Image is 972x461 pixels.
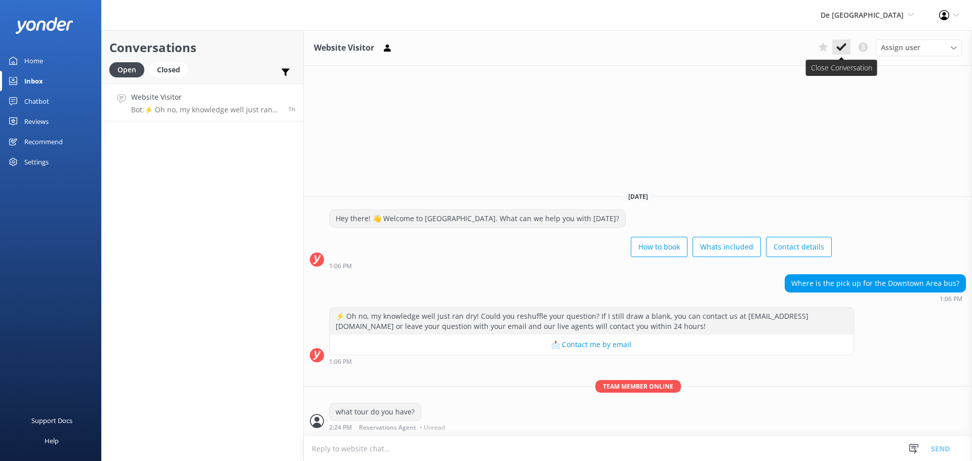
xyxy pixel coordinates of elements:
div: Support Docs [31,410,72,431]
div: Settings [24,152,49,172]
span: Oct 10 2025 01:06pm (UTC -04:00) America/Caracas [288,105,296,113]
div: Oct 10 2025 01:06pm (UTC -04:00) America/Caracas [329,262,832,269]
div: Where is the pick up for the Downtown Area bus? [785,275,965,292]
span: Team member online [595,380,681,393]
h3: Website Visitor [314,41,374,55]
button: Whats included [693,237,761,257]
a: Closed [149,64,193,75]
strong: 1:06 PM [940,296,962,302]
span: • Unread [420,425,445,431]
div: Reviews [24,111,49,132]
a: Website VisitorBot:⚡ Oh no, my knowledge well just ran dry! Could you reshuffle your question? If... [102,83,303,121]
div: Oct 10 2025 01:06pm (UTC -04:00) America/Caracas [329,358,854,365]
div: Closed [149,62,188,77]
div: ⚡ Oh no, my knowledge well just ran dry! Could you reshuffle your question? If I still draw a bla... [330,308,854,334]
img: yonder-white-logo.png [15,17,73,34]
a: Open [109,64,149,75]
div: Oct 10 2025 01:06pm (UTC -04:00) America/Caracas [785,295,966,302]
div: Open [109,62,144,77]
button: Contact details [766,237,832,257]
h2: Conversations [109,38,296,57]
div: Inbox [24,71,43,91]
div: Assign User [876,39,962,56]
h4: Website Visitor [131,92,280,103]
div: Hey there! 👋 Welcome to [GEOGRAPHIC_DATA]. What can we help you with [DATE]? [330,210,625,227]
span: De [GEOGRAPHIC_DATA] [821,10,904,20]
strong: 1:06 PM [329,359,352,365]
p: Bot: ⚡ Oh no, my knowledge well just ran dry! Could you reshuffle your question? If I still draw ... [131,105,280,114]
strong: 1:06 PM [329,263,352,269]
button: How to book [631,237,687,257]
div: Oct 10 2025 02:24pm (UTC -04:00) America/Caracas [329,424,448,431]
span: Reservations Agent [359,425,416,431]
strong: 2:24 PM [329,425,352,431]
button: 📩 Contact me by email [330,334,854,355]
div: Chatbot [24,91,49,111]
span: [DATE] [622,192,654,201]
div: Home [24,51,43,71]
span: Assign user [881,42,920,53]
div: Help [45,431,59,451]
div: what tour do you have? [330,403,421,421]
div: Recommend [24,132,63,152]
